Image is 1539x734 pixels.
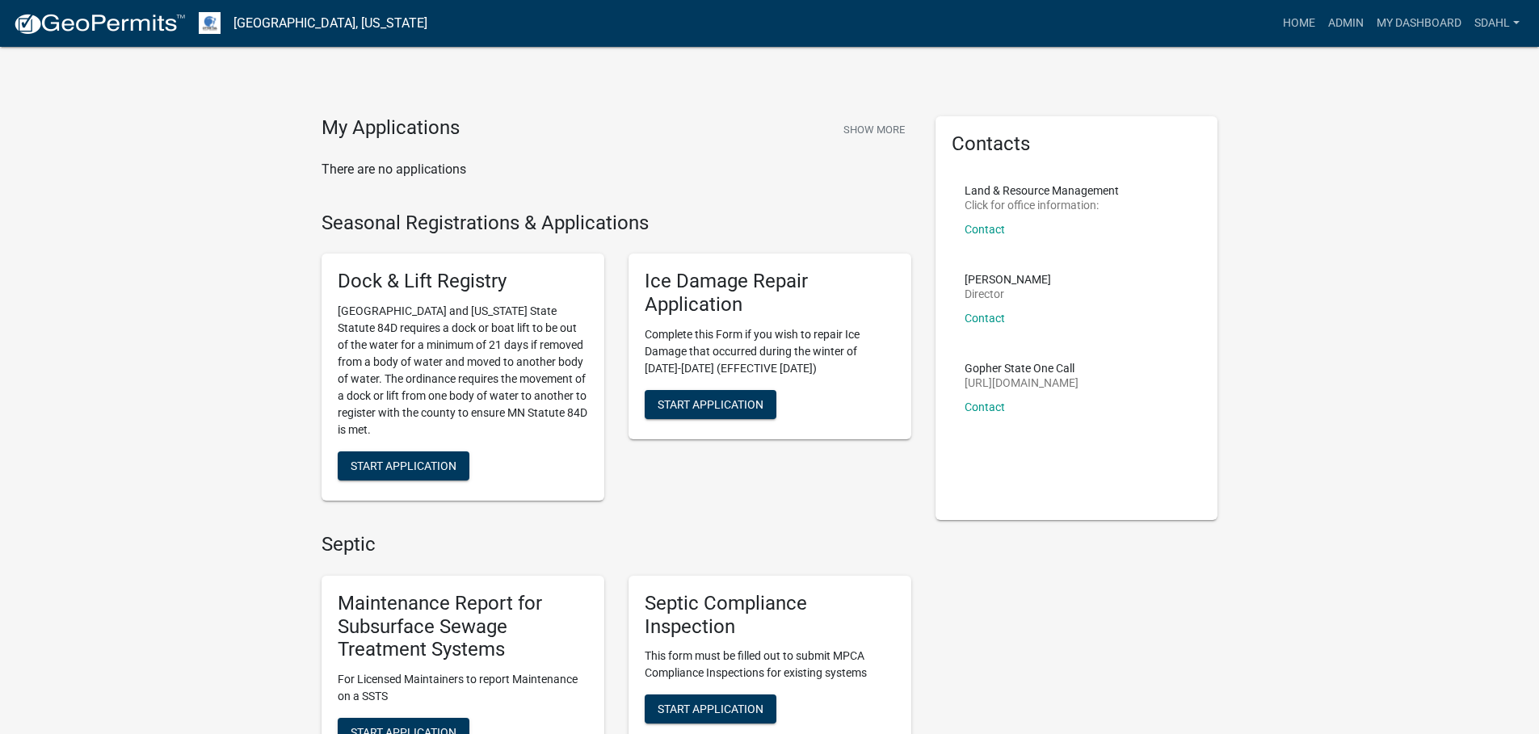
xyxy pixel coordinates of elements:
p: Click for office information: [965,199,1119,211]
a: Home [1276,8,1322,39]
p: There are no applications [322,160,911,179]
a: Admin [1322,8,1370,39]
p: Complete this Form if you wish to repair Ice Damage that occurred during the winter of [DATE]-[DA... [645,326,895,377]
a: Contact [965,223,1005,236]
button: Start Application [645,390,776,419]
span: Start Application [351,459,456,472]
p: [GEOGRAPHIC_DATA] and [US_STATE] State Statute 84D requires a dock or boat lift to be out of the ... [338,303,588,438]
p: [PERSON_NAME] [965,274,1051,285]
h4: Seasonal Registrations & Applications [322,212,911,235]
a: Contact [965,312,1005,325]
button: Show More [837,116,911,143]
h5: Dock & Lift Registry [338,270,588,293]
button: Start Application [338,451,469,480]
span: Start Application [658,397,763,410]
h5: Septic Compliance Inspection [645,592,895,639]
a: sdahl [1468,8,1526,39]
h5: Contacts [952,132,1202,156]
img: Otter Tail County, Minnesota [199,12,221,34]
button: Start Application [645,694,776,724]
h5: Maintenance Report for Subsurface Sewage Treatment Systems [338,592,588,661]
p: [URL][DOMAIN_NAME] [965,377,1079,388]
p: For Licensed Maintainers to report Maintenance on a SSTS [338,671,588,705]
p: Land & Resource Management [965,185,1119,196]
a: [GEOGRAPHIC_DATA], [US_STATE] [233,10,427,37]
h5: Ice Damage Repair Application [645,270,895,317]
p: Gopher State One Call [965,363,1079,374]
span: Start Application [658,703,763,715]
p: This form must be filled out to submit MPCA Compliance Inspections for existing systems [645,648,895,682]
a: My Dashboard [1370,8,1468,39]
h4: Septic [322,533,911,556]
a: Contact [965,401,1005,413]
h4: My Applications [322,116,460,141]
p: Director [965,288,1051,300]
